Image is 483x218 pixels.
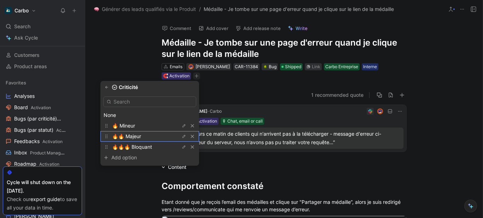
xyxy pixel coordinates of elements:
span: 🔥 Mineur [112,123,135,129]
div: None [104,111,196,119]
div: 🔥 Mineur [100,120,199,131]
div: Criticité [100,84,199,91]
div: 🔥🔥 Majeur [100,131,199,142]
div: 🔥🔥🔥 Bloquant [100,142,199,152]
span: 🔥🔥🔥 Bloquant [112,144,152,150]
input: Search [103,96,196,107]
span: 🔥🔥 Majeur [112,133,141,139]
div: Add option [111,153,164,162]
